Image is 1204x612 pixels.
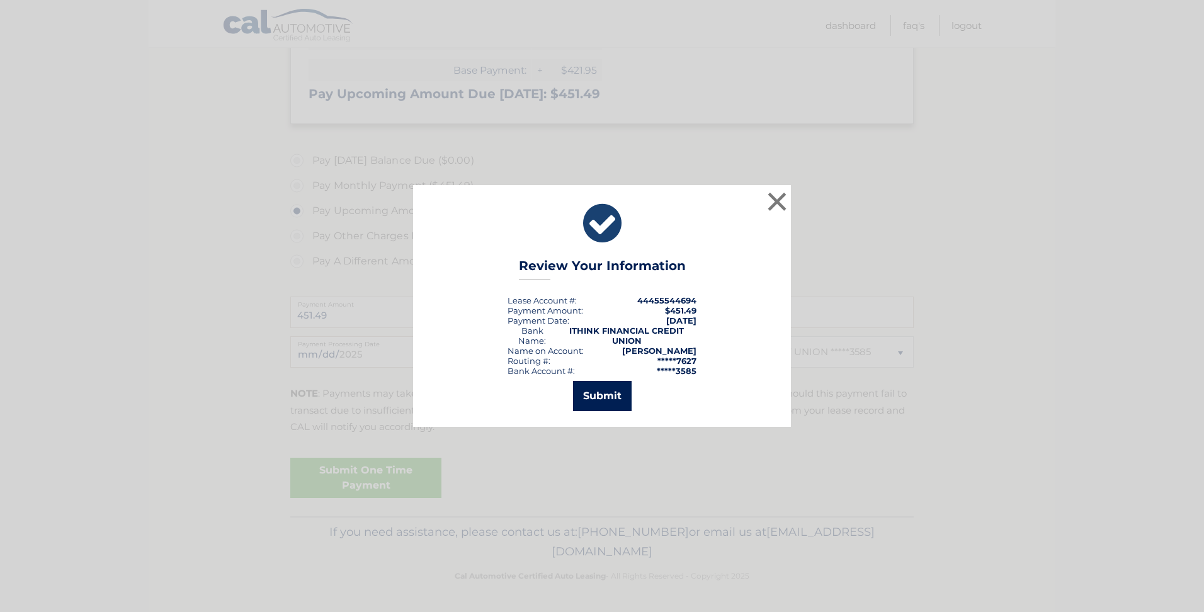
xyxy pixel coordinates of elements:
div: : [508,315,569,326]
button: × [764,189,790,214]
span: [DATE] [666,315,696,326]
strong: [PERSON_NAME] [622,346,696,356]
div: Routing #: [508,356,550,366]
span: $451.49 [665,305,696,315]
strong: 44455544694 [637,295,696,305]
div: Bank Name: [508,326,557,346]
span: Payment Date [508,315,567,326]
button: Submit [573,381,632,411]
div: Bank Account #: [508,366,575,376]
h3: Review Your Information [519,258,686,280]
div: Payment Amount: [508,305,583,315]
div: Name on Account: [508,346,584,356]
strong: ITHINK FINANCIAL CREDIT UNION [569,326,684,346]
div: Lease Account #: [508,295,577,305]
